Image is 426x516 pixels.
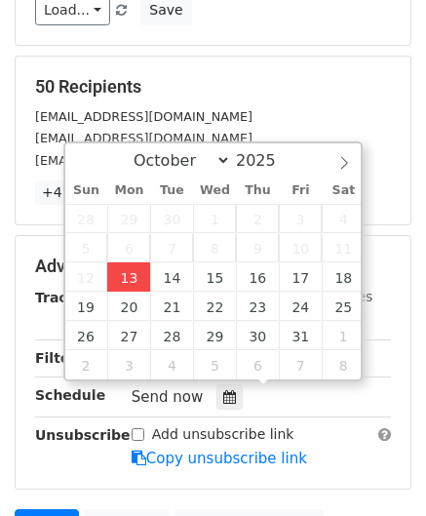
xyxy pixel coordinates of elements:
span: October 12, 2025 [65,262,108,292]
span: October 7, 2025 [150,233,193,262]
input: Year [231,151,301,170]
span: Sun [65,184,108,197]
span: September 29, 2025 [107,204,150,233]
span: November 8, 2025 [322,350,365,379]
small: [EMAIL_ADDRESS][DOMAIN_NAME] [35,153,252,168]
span: November 7, 2025 [279,350,322,379]
span: October 16, 2025 [236,262,279,292]
span: October 29, 2025 [193,321,236,350]
strong: Schedule [35,387,105,403]
span: October 23, 2025 [236,292,279,321]
strong: Filters [35,350,85,366]
span: November 6, 2025 [236,350,279,379]
span: October 10, 2025 [279,233,322,262]
span: November 5, 2025 [193,350,236,379]
span: October 15, 2025 [193,262,236,292]
small: [EMAIL_ADDRESS][DOMAIN_NAME] [35,109,252,124]
span: October 26, 2025 [65,321,108,350]
span: October 31, 2025 [279,321,322,350]
span: October 4, 2025 [322,204,365,233]
span: October 25, 2025 [322,292,365,321]
small: [EMAIL_ADDRESS][DOMAIN_NAME] [35,131,252,145]
span: Wed [193,184,236,197]
span: November 4, 2025 [150,350,193,379]
span: October 21, 2025 [150,292,193,321]
span: October 28, 2025 [150,321,193,350]
span: Sat [322,184,365,197]
span: Mon [107,184,150,197]
span: November 3, 2025 [107,350,150,379]
span: October 19, 2025 [65,292,108,321]
iframe: Chat Widget [329,422,426,516]
span: October 9, 2025 [236,233,279,262]
span: September 30, 2025 [150,204,193,233]
span: October 3, 2025 [279,204,322,233]
h5: 50 Recipients [35,76,391,98]
span: November 2, 2025 [65,350,108,379]
span: October 14, 2025 [150,262,193,292]
span: Send now [132,388,204,406]
strong: Tracking [35,290,100,305]
span: October 6, 2025 [107,233,150,262]
span: October 11, 2025 [322,233,365,262]
span: October 27, 2025 [107,321,150,350]
span: Fri [279,184,322,197]
span: October 2, 2025 [236,204,279,233]
a: +47 more [35,180,117,205]
span: October 17, 2025 [279,262,322,292]
span: October 8, 2025 [193,233,236,262]
label: Add unsubscribe link [152,424,294,445]
h5: Advanced [35,256,391,277]
span: October 5, 2025 [65,233,108,262]
span: October 13, 2025 [107,262,150,292]
span: Tue [150,184,193,197]
span: Thu [236,184,279,197]
span: October 20, 2025 [107,292,150,321]
span: October 1, 2025 [193,204,236,233]
span: October 24, 2025 [279,292,322,321]
span: September 28, 2025 [65,204,108,233]
a: Copy unsubscribe link [132,450,307,467]
span: November 1, 2025 [322,321,365,350]
strong: Unsubscribe [35,427,131,443]
span: October 22, 2025 [193,292,236,321]
span: October 30, 2025 [236,321,279,350]
span: October 18, 2025 [322,262,365,292]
